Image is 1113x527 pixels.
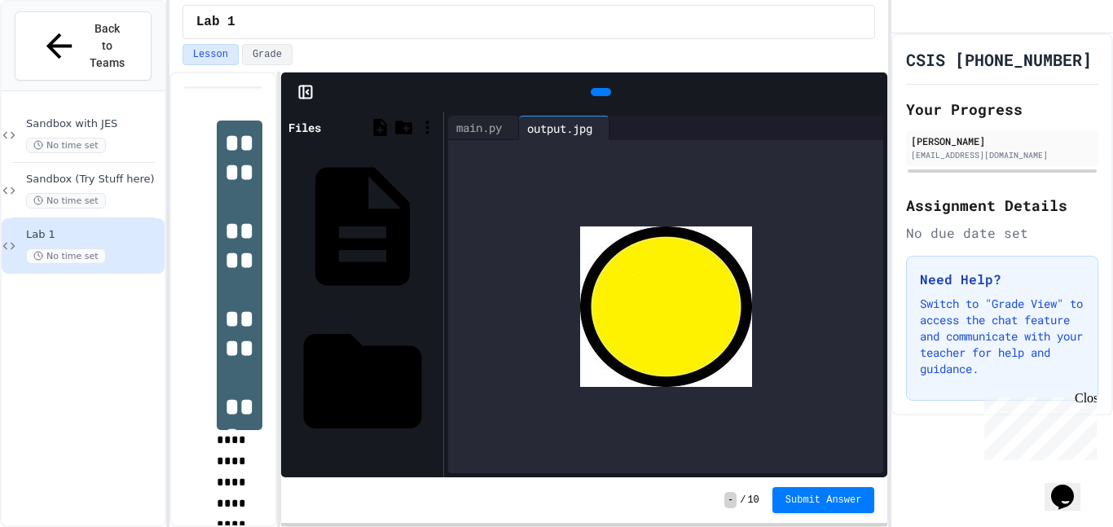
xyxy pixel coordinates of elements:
[7,7,112,103] div: Chat with us now!Close
[580,226,752,387] img: 2Q==
[906,194,1098,217] h2: Assignment Details
[772,487,875,513] button: Submit Answer
[724,492,737,508] span: -
[183,44,239,65] button: Lesson
[519,120,600,137] div: output.jpg
[1045,462,1097,511] iframe: chat widget
[26,138,106,153] span: No time set
[88,20,126,72] span: Back to Teams
[15,11,152,81] button: Back to Teams
[911,149,1093,161] div: [EMAIL_ADDRESS][DOMAIN_NAME]
[740,494,746,507] span: /
[911,134,1093,148] div: [PERSON_NAME]
[26,193,106,209] span: No time set
[906,48,1092,71] h1: CSIS [PHONE_NUMBER]
[26,228,161,242] span: Lab 1
[26,117,161,131] span: Sandbox with JES
[906,98,1098,121] h2: Your Progress
[519,116,609,140] div: output.jpg
[242,44,293,65] button: Grade
[978,391,1097,460] iframe: chat widget
[448,119,510,136] div: main.py
[196,12,235,32] span: Lab 1
[920,270,1084,289] h3: Need Help?
[920,296,1084,377] p: Switch to "Grade View" to access the chat feature and communicate with your teacher for help and ...
[448,116,519,140] div: main.py
[26,248,106,264] span: No time set
[785,494,862,507] span: Submit Answer
[26,173,161,187] span: Sandbox (Try Stuff here)
[288,119,321,136] div: Files
[906,223,1098,243] div: No due date set
[747,494,759,507] span: 10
